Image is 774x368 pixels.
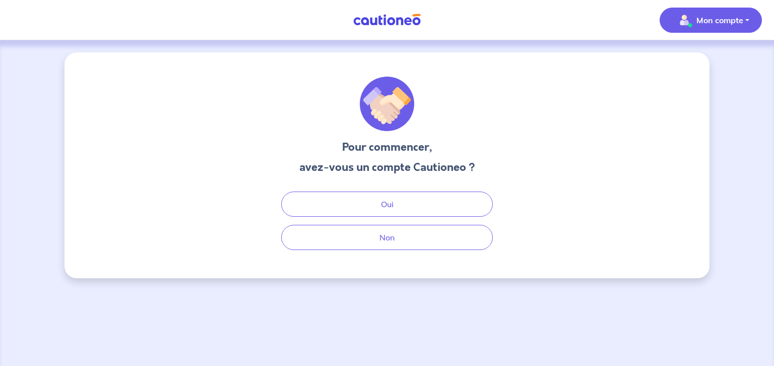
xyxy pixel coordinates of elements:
button: illu_account_valid_menu.svgMon compte [660,8,762,33]
img: Cautioneo [349,14,425,26]
h3: Pour commencer, [299,139,475,155]
button: Oui [281,192,493,217]
h3: avez-vous un compte Cautioneo ? [299,159,475,175]
button: Non [281,225,493,250]
p: Mon compte [696,14,743,26]
img: illu_welcome.svg [360,77,414,131]
img: illu_account_valid_menu.svg [676,12,692,28]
